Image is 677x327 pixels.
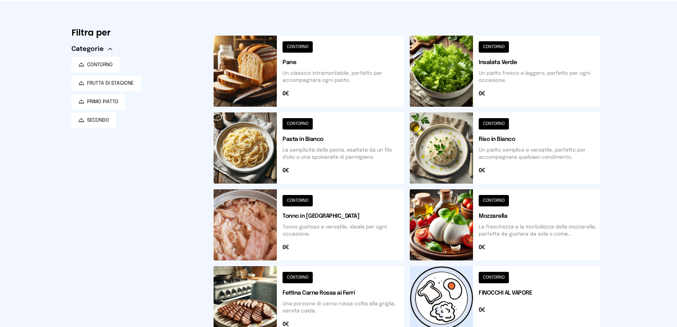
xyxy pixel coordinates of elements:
[87,80,134,87] span: FRUTTA DI STAGIONE
[87,61,113,68] span: CONTORNO
[71,112,116,128] button: SECONDO
[71,44,104,54] span: Categorie
[71,27,202,38] h6: Filtra per
[87,98,118,105] span: PRIMO PIATTO
[87,117,109,124] span: SECONDO
[71,44,112,54] button: Categorie
[71,57,120,73] button: CONTORNO
[71,94,125,110] button: PRIMO PIATTO
[71,75,141,91] button: FRUTTA DI STAGIONE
